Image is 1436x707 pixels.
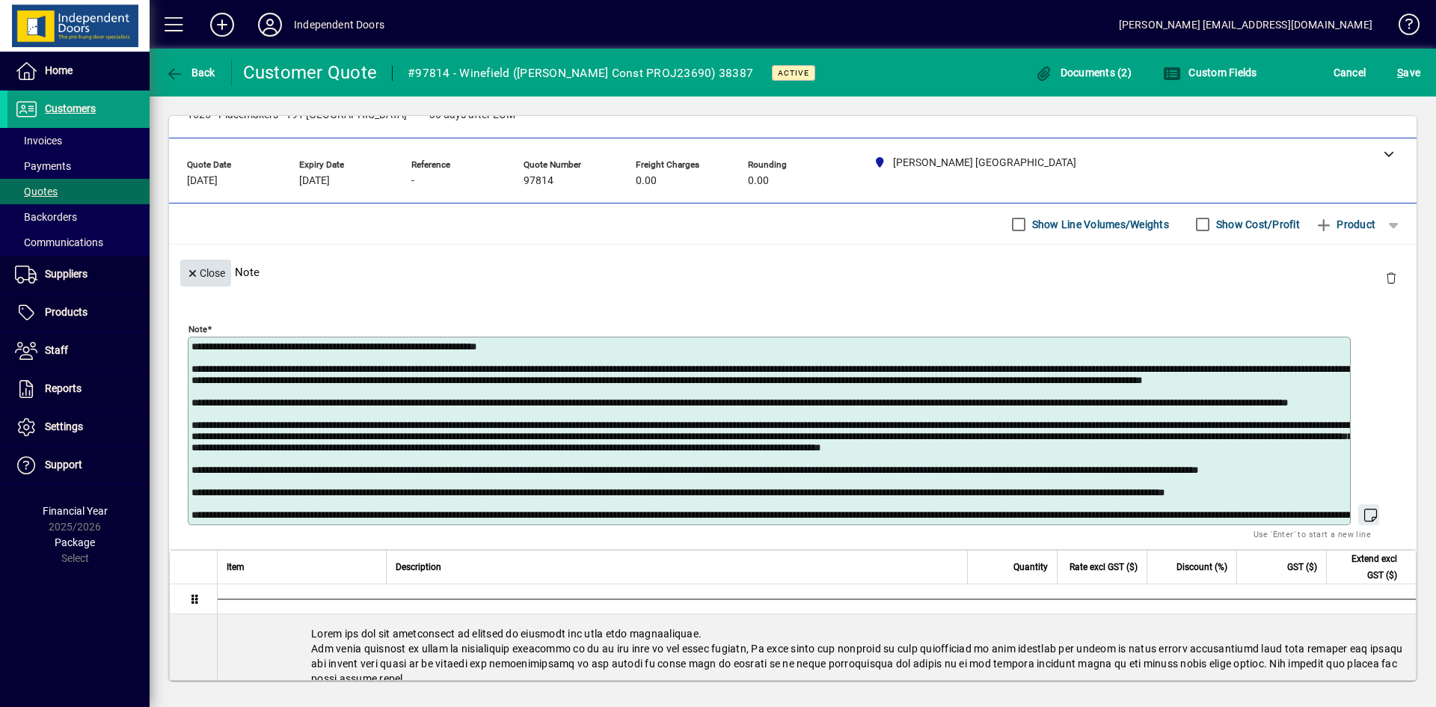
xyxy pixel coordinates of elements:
[299,175,330,187] span: [DATE]
[1013,559,1048,575] span: Quantity
[169,245,1417,299] div: Note
[1159,59,1261,86] button: Custom Fields
[1163,67,1257,79] span: Custom Fields
[636,175,657,187] span: 0.00
[1029,217,1169,232] label: Show Line Volumes/Weights
[778,68,809,78] span: Active
[45,459,82,471] span: Support
[1373,260,1409,296] button: Delete
[1397,61,1420,85] span: ave
[55,536,95,548] span: Package
[1387,3,1417,52] a: Knowledge Base
[411,175,414,187] span: -
[1315,212,1375,236] span: Product
[45,382,82,394] span: Reports
[429,109,515,121] span: 30 days after EOM
[294,13,384,37] div: Independent Doors
[45,102,96,114] span: Customers
[246,11,294,38] button: Profile
[1213,217,1300,232] label: Show Cost/Profit
[227,559,245,575] span: Item
[1336,551,1397,584] span: Extend excl GST ($)
[15,135,62,147] span: Invoices
[187,109,407,121] span: 1625 - Placemakers - 191 [GEOGRAPHIC_DATA]
[524,175,553,187] span: 97814
[7,52,150,90] a: Home
[1119,13,1372,37] div: [PERSON_NAME] [EMAIL_ADDRESS][DOMAIN_NAME]
[1254,525,1371,542] mat-hint: Use 'Enter' to start a new line
[15,236,103,248] span: Communications
[7,408,150,446] a: Settings
[15,211,77,223] span: Backorders
[1031,59,1135,86] button: Documents (2)
[7,256,150,293] a: Suppliers
[1287,559,1317,575] span: GST ($)
[396,559,441,575] span: Description
[7,447,150,484] a: Support
[45,420,83,432] span: Settings
[198,11,246,38] button: Add
[180,260,231,287] button: Close
[7,153,150,179] a: Payments
[7,332,150,370] a: Staff
[186,261,225,286] span: Close
[1334,61,1366,85] span: Cancel
[748,175,769,187] span: 0.00
[187,175,218,187] span: [DATE]
[43,505,108,517] span: Financial Year
[1307,211,1383,238] button: Product
[188,324,207,334] mat-label: Note
[7,204,150,230] a: Backorders
[7,230,150,255] a: Communications
[7,179,150,204] a: Quotes
[1176,559,1227,575] span: Discount (%)
[45,344,68,356] span: Staff
[1330,59,1370,86] button: Cancel
[45,268,88,280] span: Suppliers
[45,306,88,318] span: Products
[1397,67,1403,79] span: S
[177,266,235,279] app-page-header-button: Close
[1034,67,1132,79] span: Documents (2)
[165,67,215,79] span: Back
[15,186,58,198] span: Quotes
[45,64,73,76] span: Home
[162,59,219,86] button: Back
[243,61,378,85] div: Customer Quote
[1373,271,1409,284] app-page-header-button: Delete
[15,160,71,172] span: Payments
[408,61,753,85] div: #97814 - Winefield ([PERSON_NAME] Const PROJ23690) 38387
[7,294,150,331] a: Products
[7,128,150,153] a: Invoices
[1070,559,1138,575] span: Rate excl GST ($)
[150,59,232,86] app-page-header-button: Back
[7,370,150,408] a: Reports
[1393,59,1424,86] button: Save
